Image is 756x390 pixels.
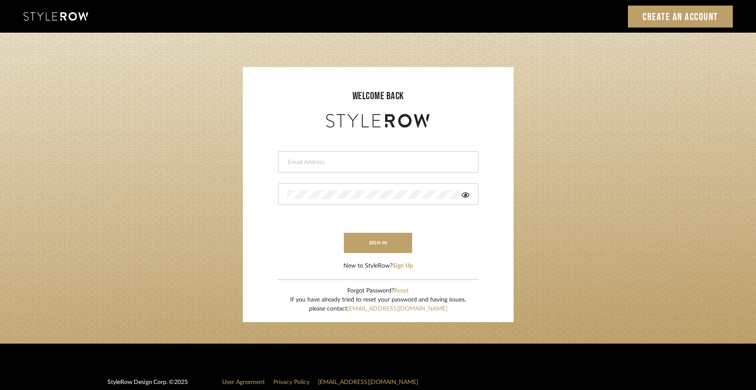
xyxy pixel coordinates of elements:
div: New to StyleRow? [343,262,413,271]
div: Forgot Password? [290,286,466,296]
a: [EMAIL_ADDRESS][DOMAIN_NAME] [318,379,418,385]
a: Create an Account [628,6,733,27]
a: User Agreement [222,379,265,385]
button: Sign Up [392,262,413,271]
a: [EMAIL_ADDRESS][DOMAIN_NAME] [347,306,447,312]
button: Reset [394,286,409,296]
button: sign in [344,233,413,253]
input: Email Address [287,158,467,167]
a: Privacy Policy [273,379,309,385]
div: welcome back [251,88,505,104]
div: If you have already tried to reset your password and having issues, please contact [290,296,466,314]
